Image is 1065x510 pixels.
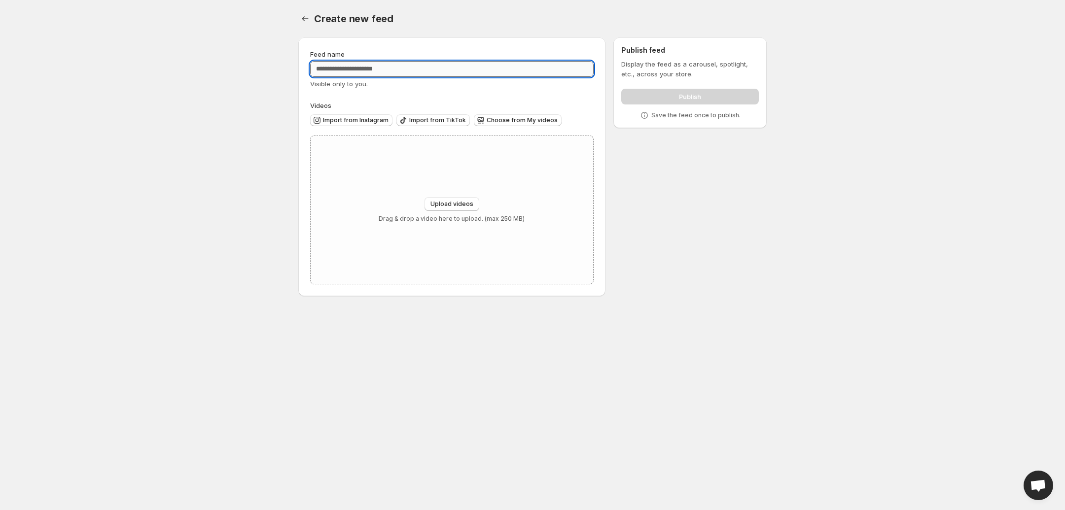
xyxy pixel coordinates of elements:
span: Choose from My videos [487,116,558,124]
p: Save the feed once to publish. [651,111,741,119]
button: Upload videos [425,197,479,211]
p: Display the feed as a carousel, spotlight, etc., across your store. [621,59,759,79]
span: Upload videos [430,200,473,208]
p: Drag & drop a video here to upload. (max 250 MB) [379,215,525,223]
button: Choose from My videos [474,114,562,126]
span: Visible only to you. [310,80,368,88]
button: Import from Instagram [310,114,392,126]
span: Import from Instagram [323,116,389,124]
span: Create new feed [314,13,393,25]
div: Open chat [1024,471,1053,500]
button: Settings [298,12,312,26]
span: Feed name [310,50,345,58]
button: Import from TikTok [396,114,470,126]
span: Videos [310,102,331,109]
span: Import from TikTok [409,116,466,124]
h2: Publish feed [621,45,759,55]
